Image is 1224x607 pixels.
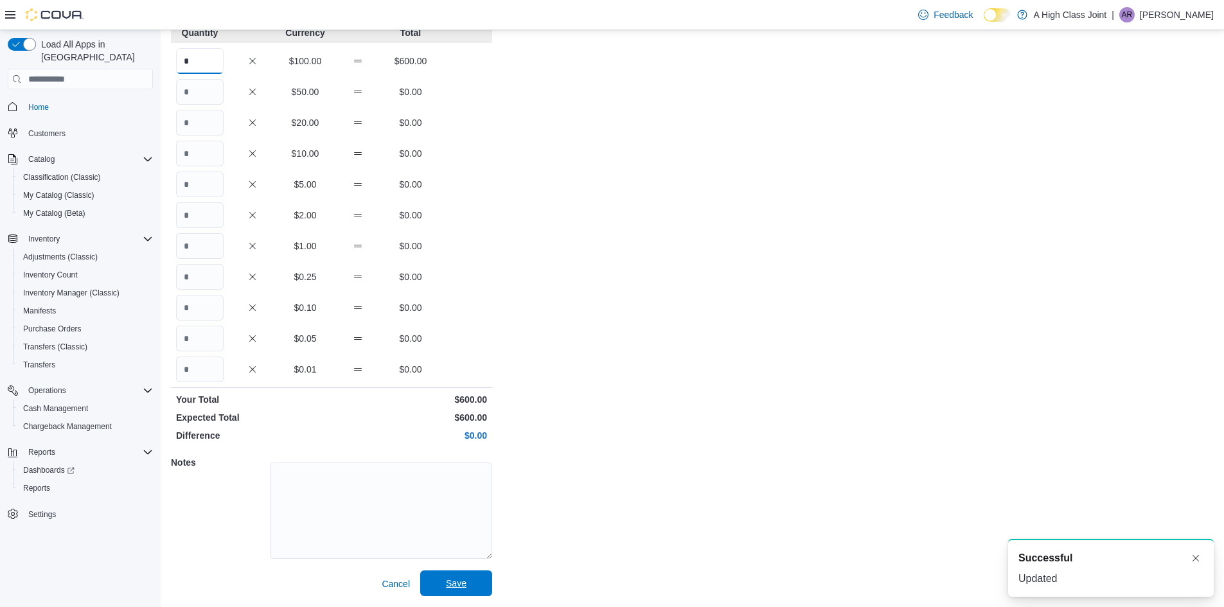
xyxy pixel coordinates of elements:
[13,302,158,320] button: Manifests
[13,338,158,356] button: Transfers (Classic)
[176,295,224,321] input: Quantity
[23,231,65,247] button: Inventory
[28,447,55,457] span: Reports
[176,202,224,228] input: Quantity
[176,411,329,424] p: Expected Total
[176,356,224,382] input: Quantity
[387,270,434,283] p: $0.00
[23,270,78,280] span: Inventory Count
[387,240,434,252] p: $0.00
[281,26,329,39] p: Currency
[387,55,434,67] p: $600.00
[28,154,55,164] span: Catalog
[36,38,153,64] span: Load All Apps in [GEOGRAPHIC_DATA]
[18,285,125,301] a: Inventory Manager (Classic)
[382,577,410,590] span: Cancel
[176,141,224,166] input: Quantity
[18,249,103,265] a: Adjustments (Classic)
[8,92,153,557] nav: Complex example
[26,8,84,21] img: Cova
[3,382,158,400] button: Operations
[23,152,60,167] button: Catalog
[13,204,158,222] button: My Catalog (Beta)
[13,418,158,435] button: Chargeback Management
[13,168,158,186] button: Classification (Classic)
[334,393,487,406] p: $600.00
[18,170,153,185] span: Classification (Classic)
[281,363,329,376] p: $0.01
[23,360,55,370] span: Transfers
[13,186,158,204] button: My Catalog (Classic)
[3,505,158,523] button: Settings
[23,190,94,200] span: My Catalog (Classic)
[387,332,434,345] p: $0.00
[23,100,54,115] a: Home
[281,240,329,252] p: $1.00
[13,479,158,497] button: Reports
[3,97,158,116] button: Home
[13,284,158,302] button: Inventory Manager (Classic)
[377,571,415,597] button: Cancel
[23,506,153,522] span: Settings
[18,206,153,221] span: My Catalog (Beta)
[18,462,153,478] span: Dashboards
[18,401,93,416] a: Cash Management
[18,480,153,496] span: Reports
[18,267,153,283] span: Inventory Count
[23,383,153,398] span: Operations
[3,230,158,248] button: Inventory
[23,208,85,218] span: My Catalog (Beta)
[23,383,71,398] button: Operations
[176,79,224,105] input: Quantity
[13,266,158,284] button: Inventory Count
[1018,550,1072,566] span: Successful
[18,357,60,373] a: Transfers
[1018,571,1203,586] div: Updated
[18,249,153,265] span: Adjustments (Classic)
[446,577,466,590] span: Save
[23,172,101,182] span: Classification (Classic)
[18,419,117,434] a: Chargeback Management
[281,301,329,314] p: $0.10
[984,8,1011,22] input: Dark Mode
[18,339,93,355] a: Transfers (Classic)
[23,126,71,141] a: Customers
[281,55,329,67] p: $100.00
[23,465,75,475] span: Dashboards
[23,288,120,298] span: Inventory Manager (Classic)
[23,421,112,432] span: Chargeback Management
[176,326,224,351] input: Quantity
[18,188,153,203] span: My Catalog (Classic)
[3,443,158,461] button: Reports
[18,303,61,319] a: Manifests
[18,462,80,478] a: Dashboards
[23,231,153,247] span: Inventory
[1122,7,1133,22] span: AR
[387,178,434,191] p: $0.00
[387,147,434,160] p: $0.00
[1034,7,1107,22] p: A High Class Joint
[1018,550,1203,566] div: Notification
[387,26,434,39] p: Total
[18,170,106,185] a: Classification (Classic)
[23,152,153,167] span: Catalog
[18,339,153,355] span: Transfers (Classic)
[281,270,329,283] p: $0.25
[387,85,434,98] p: $0.00
[28,385,66,396] span: Operations
[934,8,973,21] span: Feedback
[281,209,329,222] p: $2.00
[18,321,87,337] a: Purchase Orders
[23,324,82,334] span: Purchase Orders
[176,26,224,39] p: Quantity
[1140,7,1214,22] p: [PERSON_NAME]
[18,321,153,337] span: Purchase Orders
[13,320,158,338] button: Purchase Orders
[420,570,492,596] button: Save
[13,356,158,374] button: Transfers
[176,48,224,74] input: Quantity
[1188,550,1203,566] button: Dismiss toast
[1119,7,1135,22] div: Alexa Rushton
[387,301,434,314] p: $0.00
[18,303,153,319] span: Manifests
